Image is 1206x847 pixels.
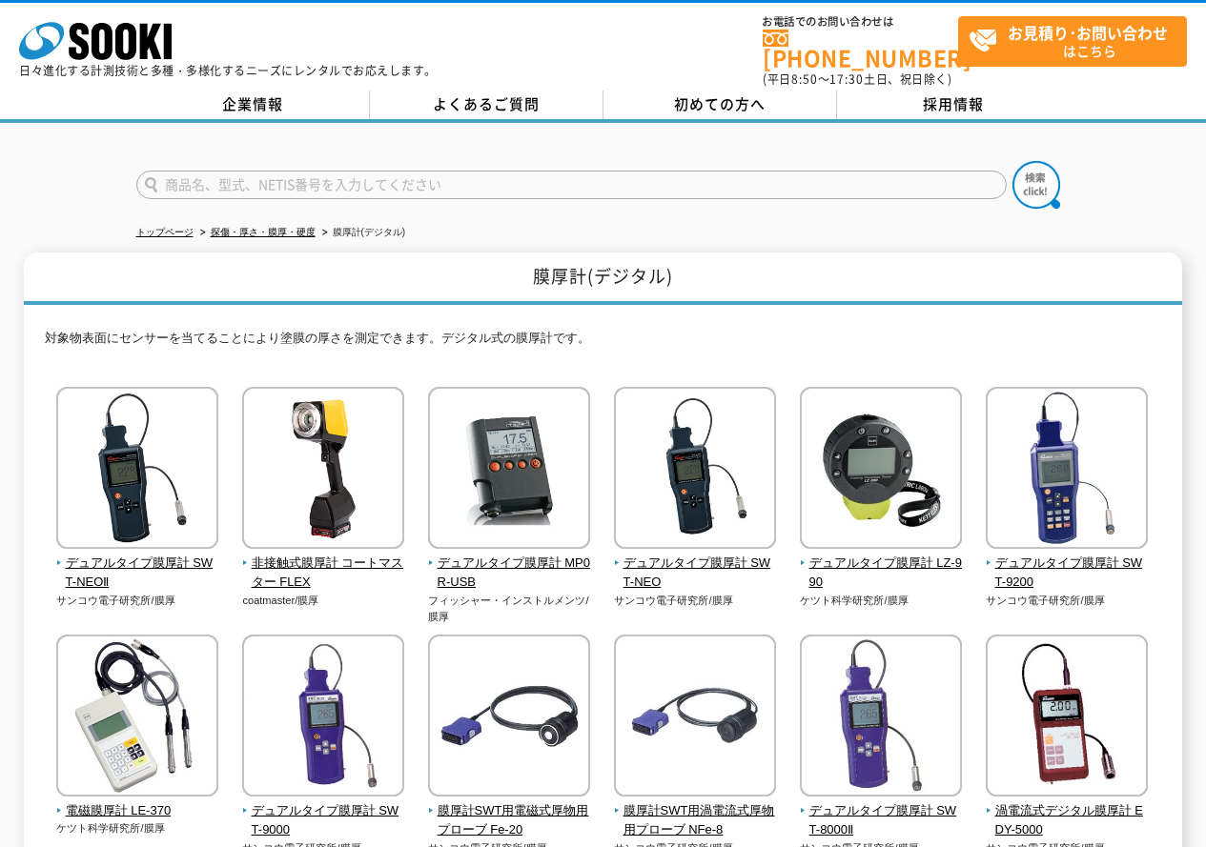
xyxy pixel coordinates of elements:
span: 膜厚計SWT用渦電流式厚物用プローブ NFe-8 [614,801,777,841]
strong: お見積り･お問い合わせ [1008,21,1168,44]
img: デュアルタイプ膜厚計 SWT-NEOⅡ [56,387,218,554]
img: btn_search.png [1012,161,1060,209]
a: 電磁膜厚計 LE-370 [56,783,219,821]
span: お電話でのお問い合わせは [763,16,958,28]
img: 膜厚計SWT用渦電流式厚物用プローブ NFe-8 [614,635,776,801]
a: 採用情報 [837,91,1071,119]
a: [PHONE_NUMBER] [763,30,958,69]
img: 電磁膜厚計 LE-370 [56,635,218,801]
a: トップページ [136,227,194,237]
span: 17:30 [829,71,864,88]
a: 初めての方へ [603,91,837,119]
a: デュアルタイプ膜厚計 SWT-8000Ⅱ [800,783,963,840]
a: 膜厚計SWT用電磁式厚物用プローブ Fe-20 [428,783,591,840]
span: デュアルタイプ膜厚計 SWT-NEOⅡ [56,554,219,594]
span: 8:50 [791,71,818,88]
span: 膜厚計SWT用電磁式厚物用プローブ Fe-20 [428,801,591,841]
a: デュアルタイプ膜厚計 SWT-9200 [986,535,1149,593]
img: デュアルタイプ膜厚計 SWT-8000Ⅱ [800,635,962,801]
h1: 膜厚計(デジタル) [24,252,1181,305]
span: デュアルタイプ膜厚計 SWT-8000Ⅱ [800,801,963,841]
span: デュアルタイプ膜厚計 SWT-NEO [614,554,777,594]
img: デュアルタイプ膜厚計 SWT-NEO [614,387,776,554]
img: 渦電流式デジタル膜厚計 EDY-5000 [986,635,1148,801]
img: デュアルタイプ膜厚計 LZ-990 [800,387,962,554]
a: 膜厚計SWT用渦電流式厚物用プローブ NFe-8 [614,783,777,840]
p: 日々進化する計測技術と多種・多様化するニーズにレンタルでお応えします。 [19,65,437,76]
p: サンコウ電子研究所/膜厚 [56,593,219,609]
a: デュアルタイプ膜厚計 MP0R-USB [428,535,591,593]
img: 膜厚計SWT用電磁式厚物用プローブ Fe-20 [428,635,590,801]
a: デュアルタイプ膜厚計 SWT-9000 [242,783,405,840]
a: デュアルタイプ膜厚計 LZ-990 [800,535,963,593]
p: 対象物表面にセンサーを当てることにより塗膜の厚さを測定できます。デジタル式の膜厚計です。 [45,329,1160,358]
img: デュアルタイプ膜厚計 SWT-9200 [986,387,1148,554]
p: フィッシャー・インストルメンツ/膜厚 [428,593,591,624]
span: デュアルタイプ膜厚計 MP0R-USB [428,554,591,594]
span: 電磁膜厚計 LE-370 [56,801,219,821]
a: 渦電流式デジタル膜厚計 EDY-5000 [986,783,1149,840]
p: ケツト科学研究所/膜厚 [800,593,963,609]
span: デュアルタイプ膜厚計 SWT-9000 [242,801,405,841]
span: 非接触式膜厚計 コートマスター FLEX [242,554,405,594]
span: 初めての方へ [674,93,766,114]
li: 膜厚計(デジタル) [318,223,406,243]
p: coatmaster/膜厚 [242,593,405,609]
img: デュアルタイプ膜厚計 MP0R-USB [428,387,590,554]
img: 非接触式膜厚計 コートマスター FLEX [242,387,404,554]
a: 非接触式膜厚計 コートマスター FLEX [242,535,405,593]
img: デュアルタイプ膜厚計 SWT-9000 [242,635,404,801]
a: デュアルタイプ膜厚計 SWT-NEOⅡ [56,535,219,593]
span: はこちら [969,17,1186,65]
input: 商品名、型式、NETIS番号を入力してください [136,171,1007,199]
p: サンコウ電子研究所/膜厚 [986,593,1149,609]
a: お見積り･お問い合わせはこちら [958,16,1187,67]
span: 渦電流式デジタル膜厚計 EDY-5000 [986,801,1149,841]
p: サンコウ電子研究所/膜厚 [614,593,777,609]
a: 企業情報 [136,91,370,119]
a: よくあるご質問 [370,91,603,119]
p: ケツト科学研究所/膜厚 [56,820,219,837]
span: デュアルタイプ膜厚計 SWT-9200 [986,554,1149,594]
a: 探傷・厚さ・膜厚・硬度 [211,227,316,237]
span: (平日 ～ 土日、祝日除く) [763,71,951,88]
a: デュアルタイプ膜厚計 SWT-NEO [614,535,777,593]
span: デュアルタイプ膜厚計 LZ-990 [800,554,963,594]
